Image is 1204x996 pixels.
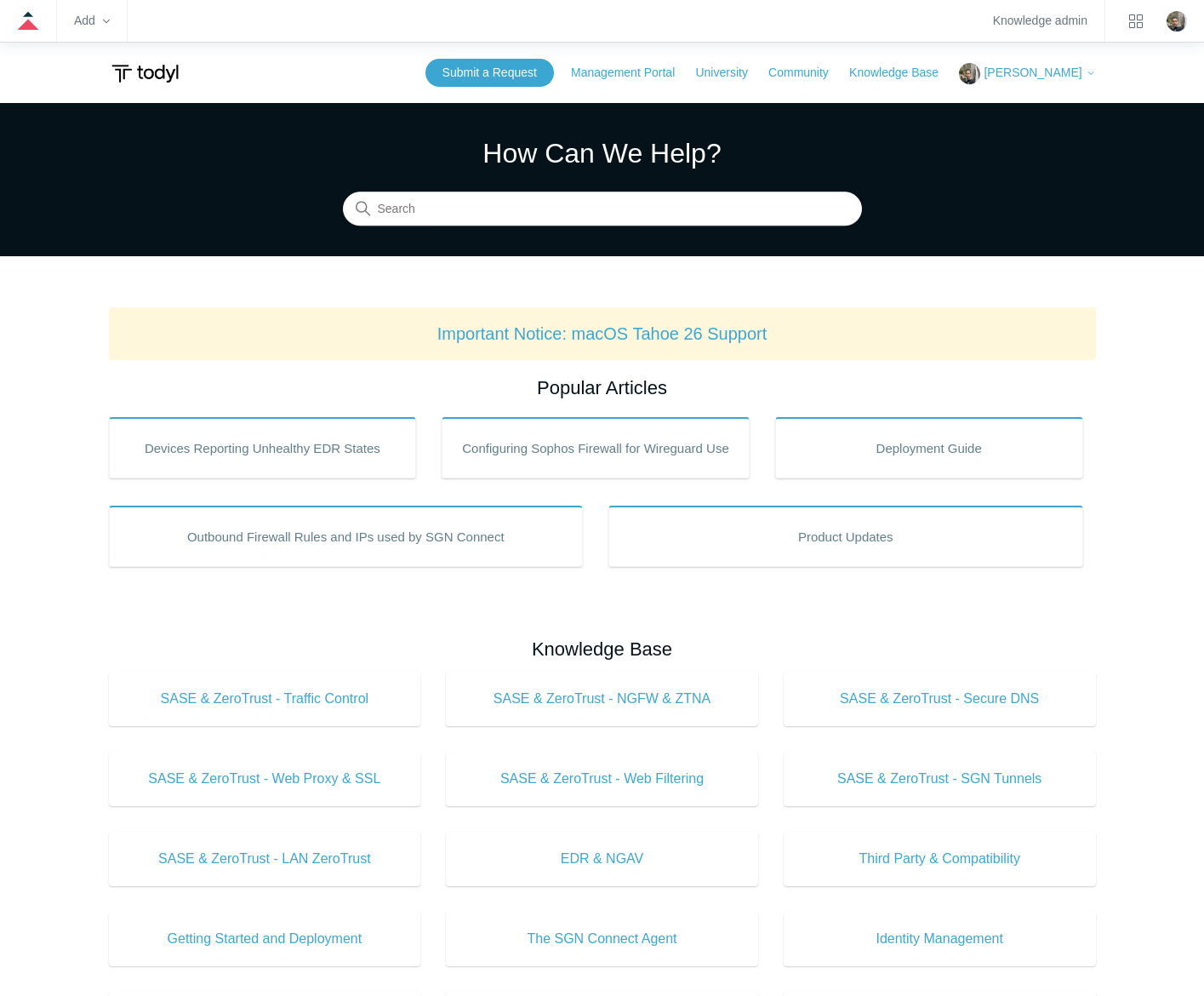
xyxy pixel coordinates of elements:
[109,672,421,726] a: SASE & ZeroTrust - Traffic Control
[608,506,1083,567] a: Product Updates
[446,832,758,886] a: EDR & NGAV
[134,929,396,949] span: Getting Started and Deployment
[109,58,181,89] img: Todyl Support Center Help Center home page
[109,912,421,966] a: Getting Started and Deployment
[809,769,1070,789] span: SASE & ZeroTrust - SGN Tunnels
[343,192,862,226] input: Search
[425,59,554,87] a: Submit a Request
[471,849,733,869] span: EDR & NGAV
[984,66,1081,79] span: [PERSON_NAME]
[134,689,396,709] span: SASE & ZeroTrust - Traffic Control
[775,417,1083,478] a: Deployment Guide
[571,64,692,82] a: Management Portal
[109,635,1096,663] h2: Knowledge Base
[849,64,956,82] a: Knowledge Base
[993,16,1087,26] a: Knowledge admin
[343,133,862,174] h1: How Can We Help?
[109,417,417,478] a: Devices Reporting Unhealthy EDR States
[446,672,758,726] a: SASE & ZeroTrust - NGFW & ZTNA
[109,832,421,886] a: SASE & ZeroTrust - LAN ZeroTrust
[134,769,396,789] span: SASE & ZeroTrust - Web Proxy & SSL
[1167,11,1187,31] img: user avatar
[442,417,750,478] a: Configuring Sophos Firewall for Wireguard Use
[809,849,1070,869] span: Third Party & Compatibility
[109,752,421,806] a: SASE & ZeroTrust - Web Proxy & SSL
[471,769,733,789] span: SASE & ZeroTrust - Web Filtering
[1167,11,1187,31] zd-hc-trigger: Click your profile icon to open the profile menu
[809,929,1070,949] span: Identity Management
[109,506,584,567] a: Outbound Firewall Rules and IPs used by SGN Connect
[695,64,764,82] a: University
[446,912,758,966] a: The SGN Connect Agent
[446,752,758,806] a: SASE & ZeroTrust - Web Filtering
[784,912,1096,966] a: Identity Management
[134,849,396,869] span: SASE & ZeroTrust - LAN ZeroTrust
[74,16,110,26] zd-hc-trigger: Add
[471,689,733,709] span: SASE & ZeroTrust - NGFW & ZTNA
[768,64,846,82] a: Community
[784,832,1096,886] a: Third Party & Compatibility
[809,689,1070,709] span: SASE & ZeroTrust - Secure DNS
[437,324,767,343] a: Important Notice: macOS Tahoe 26 Support
[784,752,1096,806] a: SASE & ZeroTrust - SGN Tunnels
[109,374,1096,402] h2: Popular Articles
[784,672,1096,726] a: SASE & ZeroTrust - Secure DNS
[471,929,733,949] span: The SGN Connect Agent
[959,63,1095,84] button: [PERSON_NAME]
